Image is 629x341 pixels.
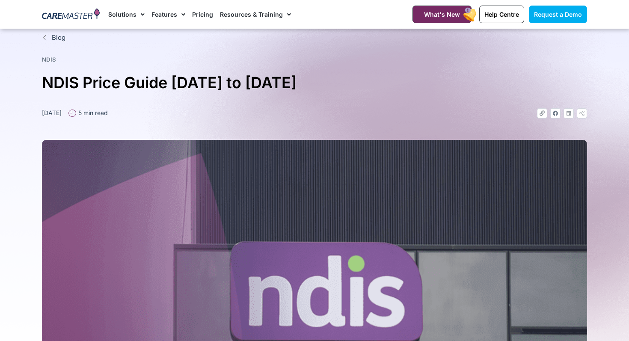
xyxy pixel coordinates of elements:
[412,6,472,23] a: What's New
[42,109,62,116] time: [DATE]
[76,108,108,117] span: 5 min read
[424,11,460,18] span: What's New
[479,6,524,23] a: Help Centre
[529,6,587,23] a: Request a Demo
[42,56,56,63] a: NDIS
[484,11,519,18] span: Help Centre
[534,11,582,18] span: Request a Demo
[42,8,100,21] img: CareMaster Logo
[42,70,587,95] h1: NDIS Price Guide [DATE] to [DATE]
[42,33,587,43] a: Blog
[50,33,65,43] span: Blog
